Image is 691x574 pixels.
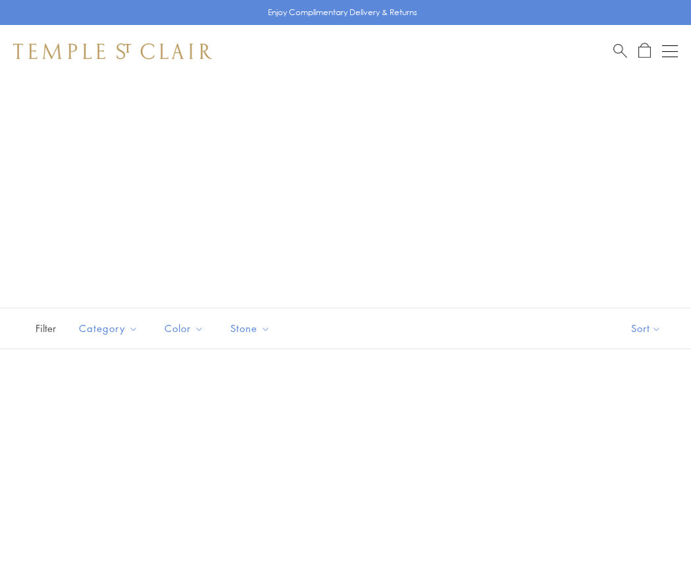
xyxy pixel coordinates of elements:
button: Stone [220,314,280,343]
img: Temple St. Clair [13,43,212,59]
button: Category [69,314,148,343]
span: Category [72,320,148,337]
button: Color [155,314,214,343]
span: Color [158,320,214,337]
button: Show sort by [601,308,691,348]
a: Open Shopping Bag [638,43,651,59]
button: Open navigation [662,43,678,59]
span: Stone [224,320,280,337]
p: Enjoy Complimentary Delivery & Returns [268,6,417,19]
a: Search [613,43,627,59]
